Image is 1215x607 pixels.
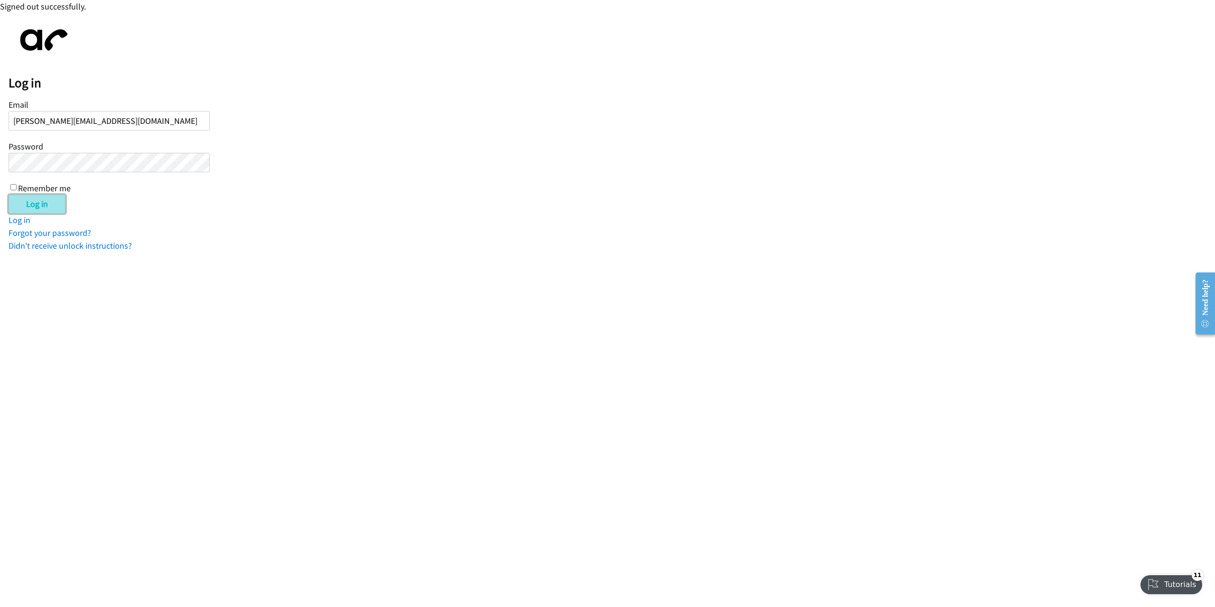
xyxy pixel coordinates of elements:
[9,75,1215,91] h2: Log in
[9,141,43,152] label: Password
[18,183,71,194] label: Remember me
[9,227,91,238] a: Forgot your password?
[9,240,132,251] a: Didn't receive unlock instructions?
[9,215,30,225] a: Log in
[9,99,28,110] label: Email
[9,195,65,214] input: Log in
[9,21,75,59] img: aphone-8a226864a2ddd6a5e75d1ebefc011f4aa8f32683c2d82f3fb0802fe031f96514.svg
[1188,266,1215,341] iframe: Resource Center
[1135,566,1208,600] iframe: Checklist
